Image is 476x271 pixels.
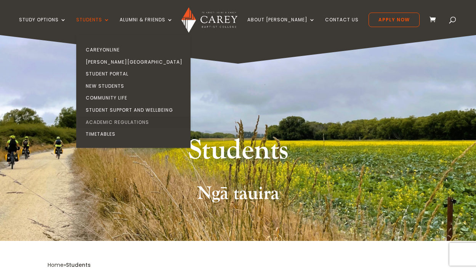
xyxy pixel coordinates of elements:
[78,116,192,128] a: Academic Regulations
[78,80,192,92] a: New Students
[369,13,420,27] a: Apply Now
[78,56,192,68] a: [PERSON_NAME][GEOGRAPHIC_DATA]
[247,17,315,35] a: About [PERSON_NAME]
[78,92,192,104] a: Community Life
[78,104,192,116] a: Student Support and Wellbeing
[120,17,173,35] a: Alumni & Friends
[181,7,237,33] img: Carey Baptist College
[48,261,64,269] a: Home
[19,17,66,35] a: Study Options
[48,261,91,269] span: »
[197,182,279,205] strong: Ngā tauira
[95,133,381,172] h1: Students
[78,44,192,56] a: CareyOnline
[66,261,91,269] span: Students
[325,17,359,35] a: Contact Us
[78,68,192,80] a: Student Portal
[76,17,110,35] a: Students
[78,128,192,140] a: Timetables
